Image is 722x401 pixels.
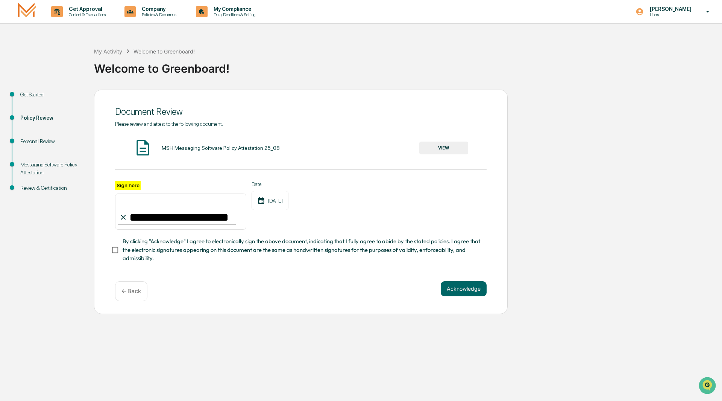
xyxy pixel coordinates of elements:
[208,6,261,12] p: My Compliance
[133,138,152,157] img: Document Icon
[75,128,91,133] span: Pylon
[15,109,47,117] span: Data Lookup
[115,106,487,117] div: Document Review
[94,48,122,55] div: My Activity
[8,96,14,102] div: 🖐️
[62,95,93,102] span: Attestations
[644,6,695,12] p: [PERSON_NAME]
[63,12,109,17] p: Content & Transactions
[53,127,91,133] a: Powered byPylon
[123,237,481,262] span: By clicking "Acknowledge" I agree to electronically sign the above document, indicating that I fu...
[644,12,695,17] p: Users
[162,145,280,151] div: MSH Messaging Software Policy Attestation 25_08
[121,288,141,295] p: ← Back
[8,16,137,28] p: How can we help?
[5,92,52,105] a: 🖐️Preclearance
[136,6,181,12] p: Company
[94,56,718,75] div: Welcome to Greenboard!
[52,92,96,105] a: 🗄️Attestations
[8,58,21,71] img: 1746055101610-c473b297-6a78-478c-a979-82029cc54cd1
[252,191,288,210] div: [DATE]
[115,121,223,127] span: Please review and attest to the following document.
[115,181,141,190] label: Sign here
[419,142,468,154] button: VIEW
[63,6,109,12] p: Get Approval
[26,58,123,65] div: Start new chat
[20,137,82,145] div: Personal Review
[128,60,137,69] button: Start new chat
[252,181,288,187] label: Date
[8,110,14,116] div: 🔎
[441,281,487,296] button: Acknowledge
[20,161,82,177] div: Messaging Software Policy Attestation
[133,48,195,55] div: Welcome to Greenboard!
[698,376,718,396] iframe: Open customer support
[136,12,181,17] p: Policies & Documents
[26,65,95,71] div: We're available if you need us!
[5,106,50,120] a: 🔎Data Lookup
[20,184,82,192] div: Review & Certification
[20,114,82,122] div: Policy Review
[15,95,49,102] span: Preclearance
[208,12,261,17] p: Data, Deadlines & Settings
[20,91,82,99] div: Get Started
[18,3,36,20] img: logo
[55,96,61,102] div: 🗄️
